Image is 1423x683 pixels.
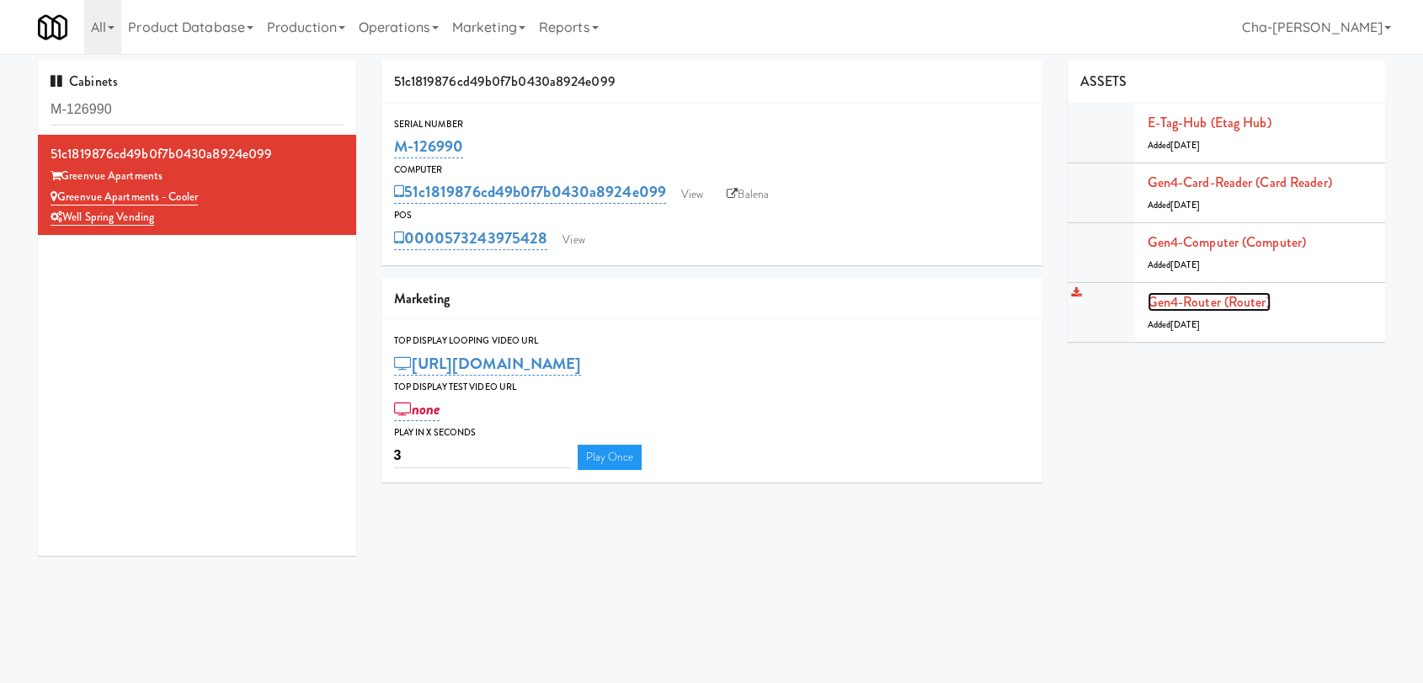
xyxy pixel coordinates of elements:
div: Greenvue Apartments [51,166,344,187]
a: E-tag-hub (Etag Hub) [1148,113,1271,132]
span: Added [1148,199,1200,211]
div: Computer [394,162,1030,179]
a: Balena [718,182,777,207]
a: Well Spring Vending [51,209,154,226]
span: Added [1148,259,1200,271]
div: POS [394,207,1030,224]
div: Top Display Looping Video Url [394,333,1030,350]
a: [URL][DOMAIN_NAME] [394,352,582,376]
span: ASSETS [1080,72,1127,91]
span: Added [1148,139,1200,152]
li: 51c1819876cd49b0f7b0430a8924e099Greenvue Apartments Greenvue Apartments - CoolerWell Spring Vending [38,135,356,235]
input: Search cabinets [51,94,344,125]
span: [DATE] [1170,318,1200,331]
a: Gen4-router (Router) [1148,292,1271,312]
div: Play in X seconds [394,424,1030,441]
a: 0000573243975428 [394,227,548,250]
a: M-126990 [394,135,464,158]
span: Added [1148,318,1200,331]
a: Gen4-computer (Computer) [1148,232,1306,252]
img: Micromart [38,13,67,42]
a: Greenvue Apartments - Cooler [51,189,198,205]
div: Top Display Test Video Url [394,379,1030,396]
a: Play Once [578,445,642,470]
span: [DATE] [1170,259,1200,271]
div: Serial Number [394,116,1030,133]
a: View [554,227,593,253]
span: Cabinets [51,72,118,91]
div: 51c1819876cd49b0f7b0430a8924e099 [51,141,344,167]
a: 51c1819876cd49b0f7b0430a8924e099 [394,180,666,204]
span: Marketing [394,289,450,308]
a: Gen4-card-reader (Card Reader) [1148,173,1332,192]
span: [DATE] [1170,199,1200,211]
a: none [394,398,440,421]
div: 51c1819876cd49b0f7b0430a8924e099 [381,61,1042,104]
span: [DATE] [1170,139,1200,152]
a: View [673,182,711,207]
